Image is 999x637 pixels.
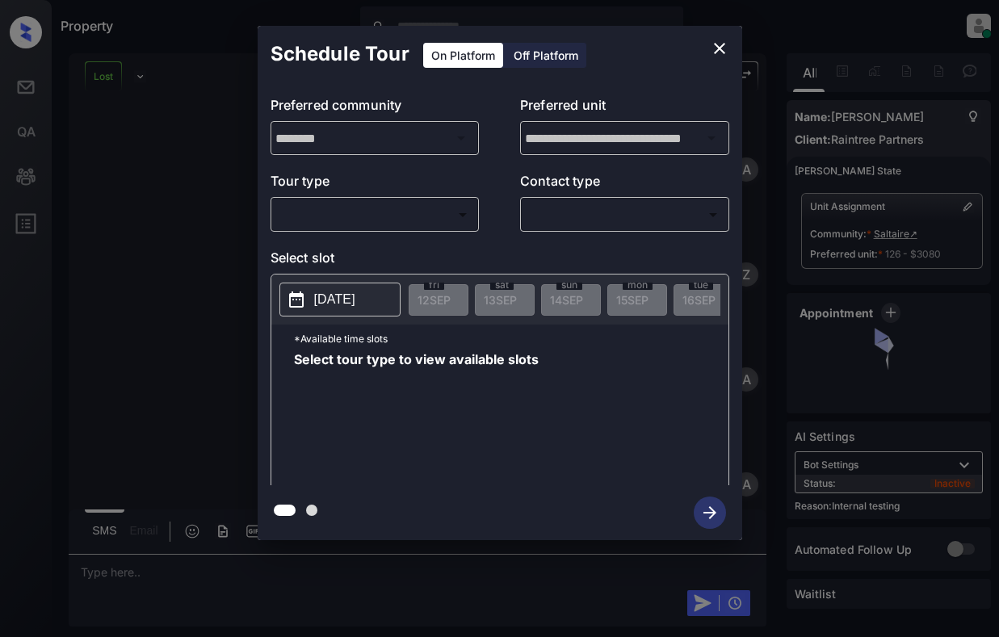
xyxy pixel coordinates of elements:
[271,248,729,274] p: Select slot
[703,32,736,65] button: close
[271,171,480,197] p: Tour type
[520,171,729,197] p: Contact type
[279,283,401,316] button: [DATE]
[423,43,503,68] div: On Platform
[271,95,480,121] p: Preferred community
[294,325,728,353] p: *Available time slots
[506,43,586,68] div: Off Platform
[520,95,729,121] p: Preferred unit
[258,26,422,82] h2: Schedule Tour
[294,353,539,482] span: Select tour type to view available slots
[314,290,355,309] p: [DATE]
